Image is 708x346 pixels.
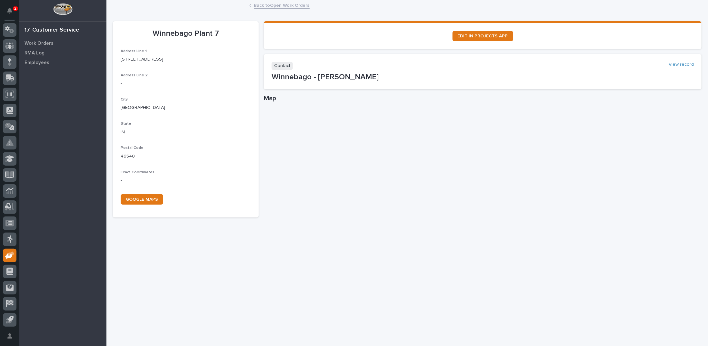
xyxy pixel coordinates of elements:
a: Employees [19,58,106,67]
p: IN [121,129,125,136]
a: View record [669,62,694,67]
span: Postal Code [121,146,144,150]
p: Winnebago Plant 7 [121,29,251,38]
iframe: Map [264,105,702,330]
h1: Map [264,94,702,102]
span: EDIT IN PROJECTS APP [458,34,508,38]
p: 2 [14,6,16,11]
p: Work Orders [25,41,54,46]
p: Employees [25,60,49,66]
span: City [121,98,128,101]
a: RMA Log [19,48,106,58]
p: - [121,80,122,87]
p: - [121,177,122,184]
span: GOOGLE MAPS [126,197,158,202]
a: Back toOpen Work Orders [254,1,310,9]
span: Address Line 2 [121,73,148,77]
p: RMA Log [25,50,45,56]
a: EDIT IN PROJECTS APP [453,31,513,41]
img: Workspace Logo [53,3,72,15]
span: State [121,122,131,126]
p: 46540 [121,153,135,160]
p: [GEOGRAPHIC_DATA] [121,104,165,111]
a: GOOGLE MAPS [121,194,163,205]
span: Exact Coordinates [121,170,155,174]
div: Notifications2 [8,8,16,18]
span: Address Line 1 [121,49,147,53]
p: Winnebago - [PERSON_NAME] [272,72,694,82]
p: [STREET_ADDRESS] [121,56,163,63]
a: Work Orders [19,38,106,48]
p: Contact [272,62,293,70]
button: Notifications [3,4,16,17]
div: 17. Customer Service [25,27,79,34]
